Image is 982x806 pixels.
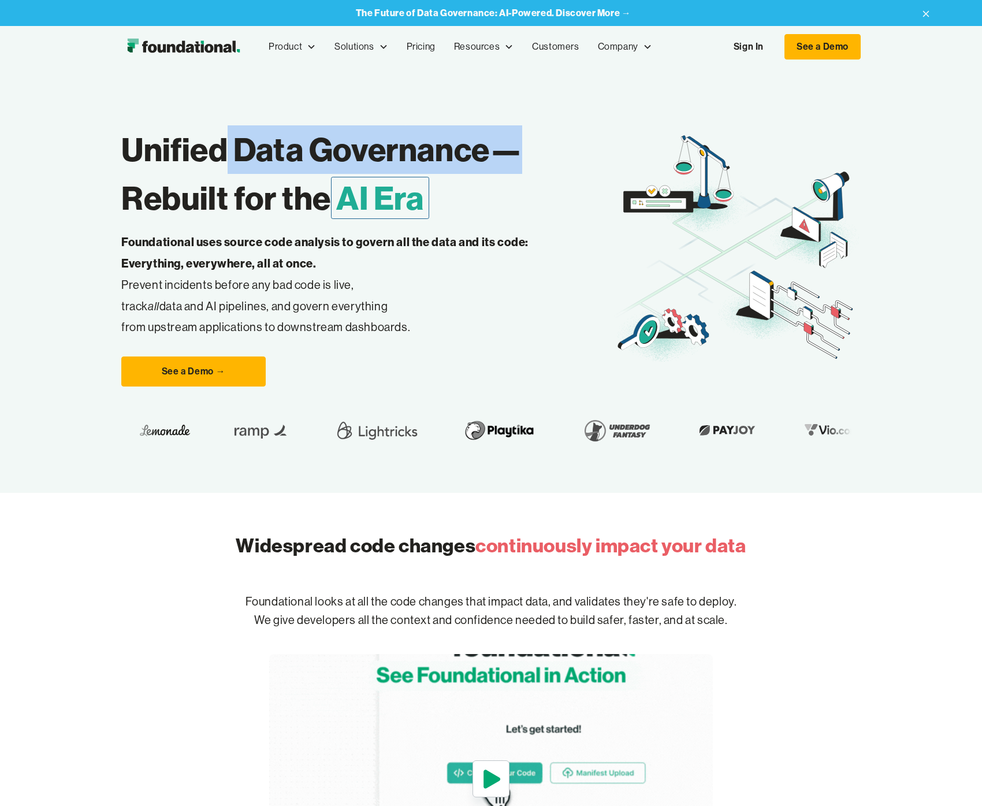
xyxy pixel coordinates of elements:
[589,28,661,66] div: Company
[121,235,529,270] strong: Foundational uses source code analysis to govern all the data and its code: Everything, everywher...
[121,574,861,648] p: Foundational looks at all the code changes that impact data, and validates they're safe to deploy...
[121,356,266,387] a: See a Demo →
[325,28,397,66] div: Solutions
[577,414,656,447] img: Underdog Fantasy
[397,28,445,66] a: Pricing
[722,35,775,59] a: Sign In
[331,177,429,219] span: AI Era
[139,421,189,439] img: Lemonade
[445,28,523,66] div: Resources
[121,232,565,338] p: Prevent incidents before any bad code is live, track data and AI pipelines, and govern everything...
[121,35,245,58] a: home
[259,28,325,66] div: Product
[148,299,159,313] em: all
[269,39,302,54] div: Product
[333,414,421,447] img: Lightricks
[121,125,614,222] h1: Unified Data Governance— Rebuilt for the
[454,39,500,54] div: Resources
[693,421,761,439] img: Payjoy
[356,7,631,18] a: The Future of Data Governance: AI-Powered. Discover More →
[798,421,865,439] img: Vio.com
[457,414,540,447] img: Playtika
[774,672,982,806] iframe: Chat Widget
[784,34,861,60] a: See a Demo
[598,39,638,54] div: Company
[226,414,296,447] img: Ramp
[523,28,588,66] a: Customers
[236,532,746,559] h2: Widespread code changes
[121,35,245,58] img: Foundational Logo
[475,533,746,558] span: continuously impact your data
[334,39,374,54] div: Solutions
